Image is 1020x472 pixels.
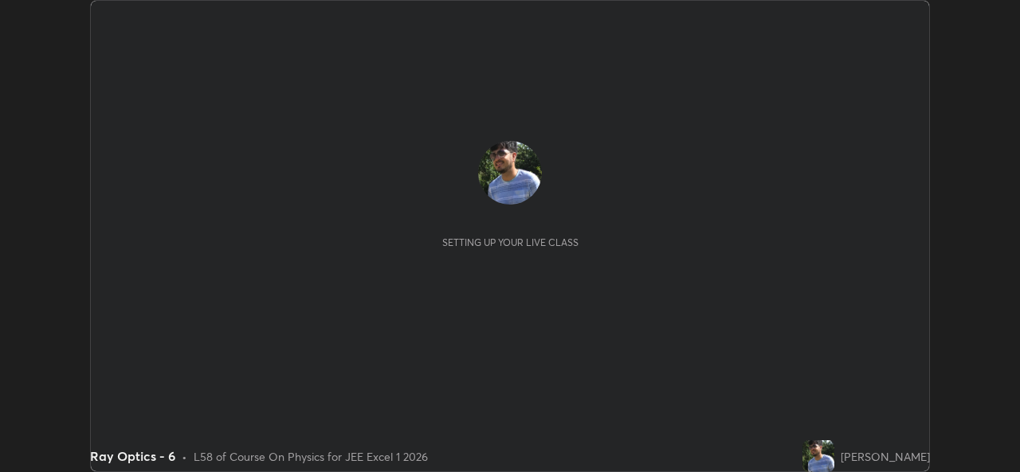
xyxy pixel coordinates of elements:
[194,448,428,465] div: L58 of Course On Physics for JEE Excel 1 2026
[802,440,834,472] img: c9c2625264e04309a598a922e55f7e3d.jpg
[442,236,579,248] div: Setting up your live class
[841,448,930,465] div: [PERSON_NAME]
[478,141,542,205] img: c9c2625264e04309a598a922e55f7e3d.jpg
[90,447,175,466] div: Ray Optics - 6
[182,448,187,465] div: •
